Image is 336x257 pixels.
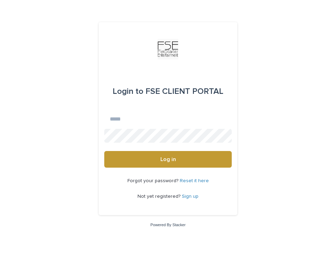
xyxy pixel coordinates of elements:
button: Log in [104,151,232,168]
span: Forgot your password? [127,178,180,183]
span: Not yet registered? [138,194,182,199]
span: Log in [160,157,176,162]
img: Km9EesSdRbS9ajqhBzyo [158,39,178,60]
span: Login to [113,87,143,96]
a: Reset it here [180,178,209,183]
a: Powered By Stacker [150,223,185,227]
a: Sign up [182,194,198,199]
div: FSE CLIENT PORTAL [113,82,223,101]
